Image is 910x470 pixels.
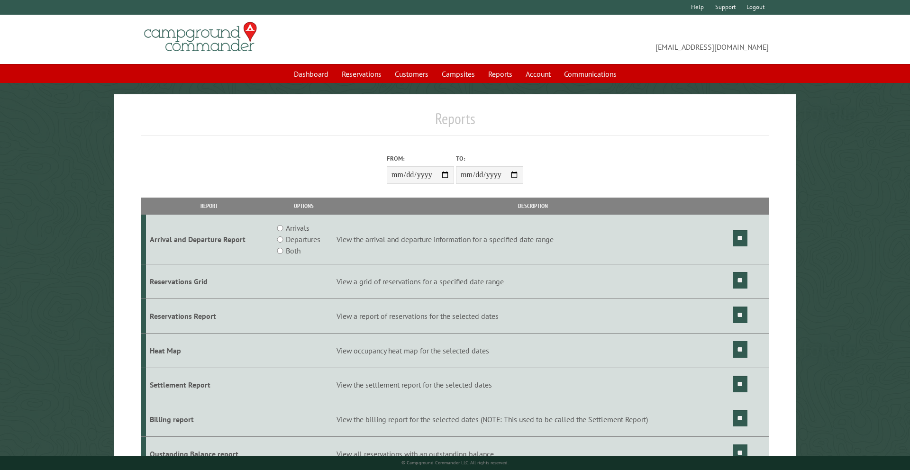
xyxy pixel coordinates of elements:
[335,215,731,264] td: View the arrival and departure information for a specified date range
[286,222,309,234] label: Arrivals
[335,333,731,368] td: View occupancy heat map for the selected dates
[288,65,334,83] a: Dashboard
[141,18,260,55] img: Campground Commander
[146,368,273,402] td: Settlement Report
[146,402,273,437] td: Billing report
[455,26,769,53] span: [EMAIL_ADDRESS][DOMAIN_NAME]
[482,65,518,83] a: Reports
[456,154,523,163] label: To:
[436,65,481,83] a: Campsites
[558,65,622,83] a: Communications
[141,109,769,136] h1: Reports
[146,198,273,214] th: Report
[335,368,731,402] td: View the settlement report for the selected dates
[335,264,731,299] td: View a grid of reservations for a specified date range
[146,298,273,333] td: Reservations Report
[273,198,335,214] th: Options
[335,298,731,333] td: View a report of reservations for the selected dates
[336,65,387,83] a: Reservations
[146,333,273,368] td: Heat Map
[146,264,273,299] td: Reservations Grid
[335,402,731,437] td: View the billing report for the selected dates (NOTE: This used to be called the Settlement Report)
[146,215,273,264] td: Arrival and Departure Report
[387,154,454,163] label: From:
[389,65,434,83] a: Customers
[401,460,509,466] small: © Campground Commander LLC. All rights reserved.
[286,234,320,245] label: Departures
[520,65,556,83] a: Account
[335,198,731,214] th: Description
[286,245,300,256] label: Both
